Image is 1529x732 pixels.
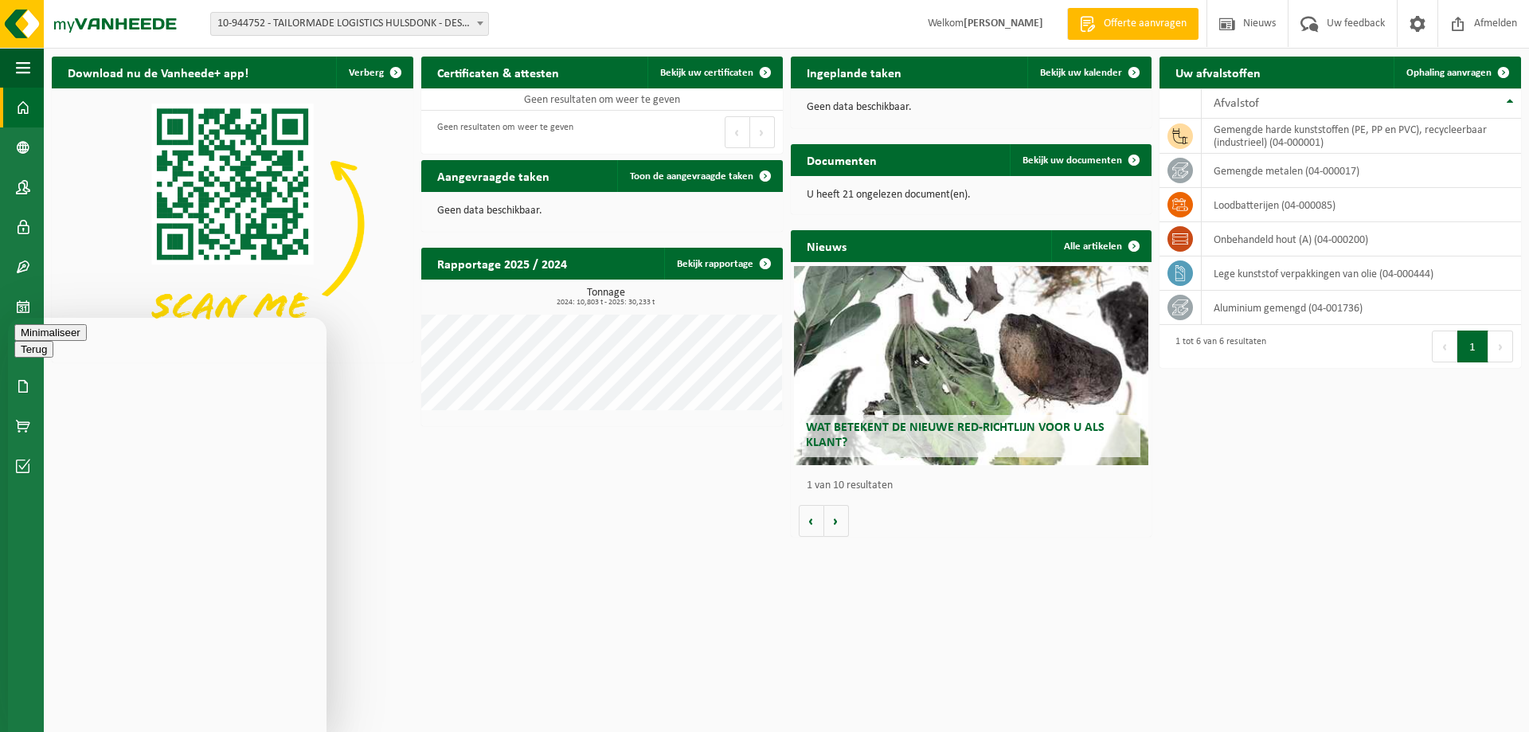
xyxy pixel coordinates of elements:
[429,288,783,307] h3: Tonnage
[1432,331,1457,362] button: Previous
[429,115,573,150] div: Geen resultaten om weer te geven
[421,57,575,88] h2: Certificaten & attesten
[964,18,1043,29] strong: [PERSON_NAME]
[1027,57,1150,88] a: Bekijk uw kalender
[1202,188,1521,222] td: loodbatterijen (04-000085)
[1202,119,1521,154] td: gemengde harde kunststoffen (PE, PP en PVC), recycleerbaar (industrieel) (04-000001)
[437,206,767,217] p: Geen data beschikbaar.
[421,88,783,111] td: Geen resultaten om weer te geven
[1100,16,1191,32] span: Offerte aanvragen
[1202,291,1521,325] td: aluminium gemengd (04-001736)
[211,13,488,35] span: 10-944752 - TAILORMADE LOGISTICS HULSDONK - DESTELDONK
[1394,57,1519,88] a: Ophaling aanvragen
[1023,155,1122,166] span: Bekijk uw documenten
[806,421,1105,449] span: Wat betekent de nieuwe RED-richtlijn voor u als klant?
[1167,329,1266,364] div: 1 tot 6 van 6 resultaten
[336,57,412,88] button: Verberg
[1202,222,1521,256] td: onbehandeld hout (A) (04-000200)
[52,88,413,359] img: Download de VHEPlus App
[421,160,565,191] h2: Aangevraagde taken
[210,12,489,36] span: 10-944752 - TAILORMADE LOGISTICS HULSDONK - DESTELDONK
[630,171,753,182] span: Toon de aangevraagde taken
[1202,154,1521,188] td: gemengde metalen (04-000017)
[8,318,327,732] iframe: chat widget
[799,505,824,537] button: Vorige
[52,57,264,88] h2: Download nu de Vanheede+ app!
[791,230,862,261] h2: Nieuws
[1010,144,1150,176] a: Bekijk uw documenten
[429,299,783,307] span: 2024: 10,803 t - 2025: 30,233 t
[664,248,781,280] a: Bekijk rapportage
[1067,8,1199,40] a: Offerte aanvragen
[1159,57,1277,88] h2: Uw afvalstoffen
[1214,97,1259,110] span: Afvalstof
[1488,331,1513,362] button: Next
[421,248,583,279] h2: Rapportage 2025 / 2024
[791,57,917,88] h2: Ingeplande taken
[660,68,753,78] span: Bekijk uw certificaten
[1051,230,1150,262] a: Alle artikelen
[1040,68,1122,78] span: Bekijk uw kalender
[807,480,1144,491] p: 1 van 10 resultaten
[807,190,1136,201] p: U heeft 21 ongelezen document(en).
[1457,331,1488,362] button: 1
[1202,256,1521,291] td: lege kunststof verpakkingen van olie (04-000444)
[725,116,750,148] button: Previous
[807,102,1136,113] p: Geen data beschikbaar.
[349,68,384,78] span: Verberg
[750,116,775,148] button: Next
[617,160,781,192] a: Toon de aangevraagde taken
[824,505,849,537] button: Volgende
[1406,68,1492,78] span: Ophaling aanvragen
[794,266,1148,465] a: Wat betekent de nieuwe RED-richtlijn voor u als klant?
[647,57,781,88] a: Bekijk uw certificaten
[791,144,893,175] h2: Documenten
